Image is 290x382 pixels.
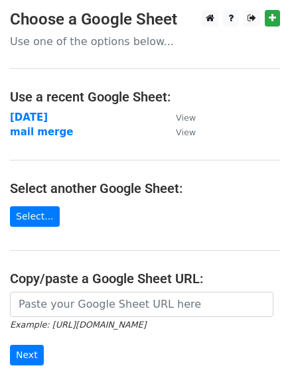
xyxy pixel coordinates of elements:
small: Example: [URL][DOMAIN_NAME] [10,320,146,330]
input: Paste your Google Sheet URL here [10,292,273,317]
a: View [163,111,196,123]
small: View [176,127,196,137]
a: Select... [10,206,60,227]
input: Next [10,345,44,365]
a: View [163,126,196,138]
a: mail merge [10,126,73,138]
p: Use one of the options below... [10,34,280,48]
h4: Use a recent Google Sheet: [10,89,280,105]
iframe: Chat Widget [224,318,290,382]
h4: Copy/paste a Google Sheet URL: [10,271,280,286]
a: [DATE] [10,111,48,123]
h4: Select another Google Sheet: [10,180,280,196]
small: View [176,113,196,123]
h3: Choose a Google Sheet [10,10,280,29]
